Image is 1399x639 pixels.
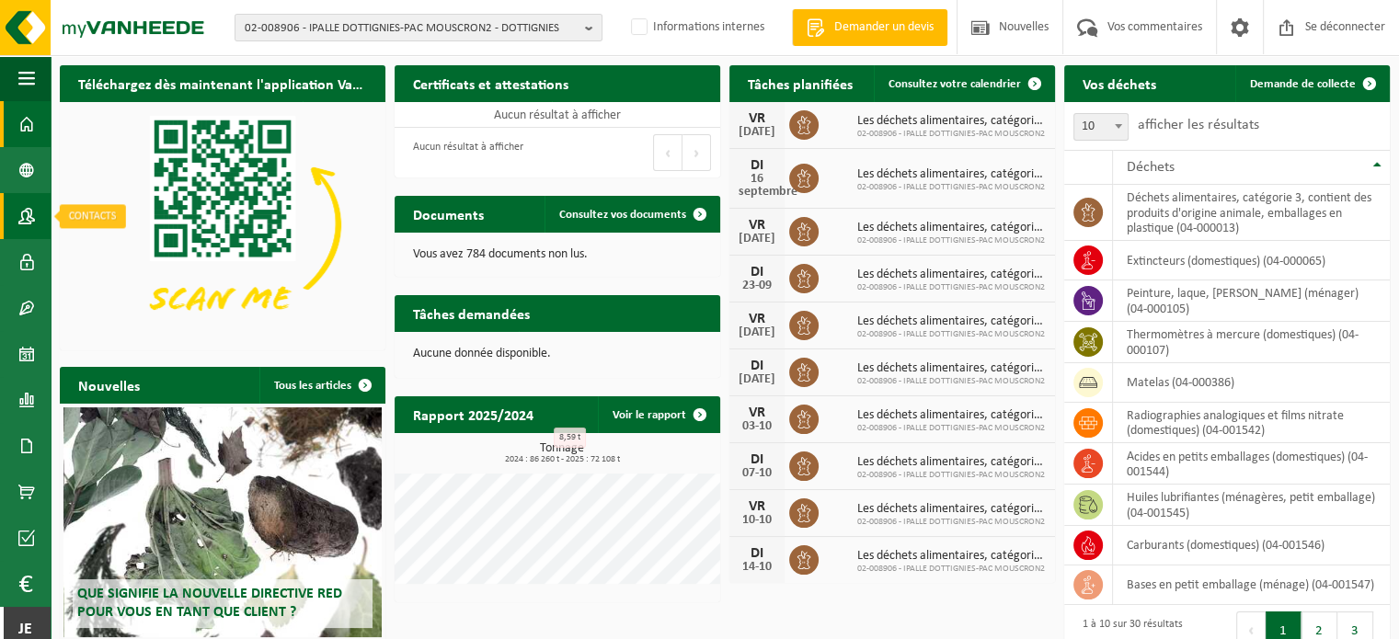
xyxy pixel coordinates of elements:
font: 23-09 [742,279,772,292]
font: matelas (04-000386) [1127,376,1234,390]
font: Les déchets alimentaires, catégorie 3, contiennent des produits d'origine animale, des plastiques... [857,455,1365,469]
font: 14-10 [742,560,772,574]
font: [DATE] [739,232,775,245]
font: 02-008906 - IPALLE DOTTIGNIES-PAC MOUSCRON2 [857,129,1045,139]
font: [DATE] [739,125,775,139]
font: VR [749,218,765,233]
font: VR [749,312,765,326]
font: je [18,621,32,638]
font: 02-008906 - IPALLE DOTTIGNIES-PAC MOUSCRON2 [857,235,1045,245]
font: Nouvelles [78,380,140,394]
font: DI [751,265,763,280]
font: Aucun résultat à afficher [494,108,621,122]
font: Documents [413,209,484,223]
font: Tâches planifiées [748,78,853,93]
font: 1 à 10 sur 30 résultats [1083,619,1183,630]
font: 02-008906 - IPALLE DOTTIGNIES-PAC MOUSCRON2 [857,517,1045,527]
font: Les déchets alimentaires, catégorie 3, contiennent des produits d'origine animale, des plastiques... [857,221,1365,234]
a: Consultez votre calendrier [874,65,1053,102]
font: huiles lubrifiantes (ménagères, petit emballage) (04-001545) [1127,491,1375,519]
font: Aucun résultat à afficher [413,142,523,153]
font: 3 [1351,624,1359,638]
font: Vous avez 784 documents non lus. [413,247,588,261]
button: 02-008906 - IPALLE DOTTIGNIES-PAC MOUSCRON2 - DOTTIGNIES [235,14,602,41]
font: carburants (domestiques) (04-001546) [1127,539,1324,553]
font: thermomètres à mercure (domestiques) (04-000107) [1127,328,1359,357]
button: Suivant [682,134,711,171]
font: 02-008906 - IPALLE DOTTIGNIES-PAC MOUSCRON2 [857,470,1045,480]
font: Tâches demandées [413,308,530,323]
font: déchets alimentaires, catégorie 3, contient des produits d'origine animale, emballages en plastiq... [1127,191,1371,235]
font: bases en petit emballage (ménage) (04-001547) [1127,578,1374,592]
a: Demande de collecte [1235,65,1388,102]
font: Voir le rapport [613,409,686,421]
font: 02-008906 - IPALLE DOTTIGNIES-PAC MOUSCRON2 [857,282,1045,292]
font: Demander un devis [834,20,934,34]
a: Consultez vos documents [545,196,718,233]
font: 02-008906 - IPALLE DOTTIGNIES-PAC MOUSCRON2 - DOTTIGNIES [245,22,559,34]
font: 1 [1279,624,1287,638]
a: Voir le rapport [598,396,718,433]
font: Les déchets alimentaires, catégorie 3, contiennent des produits d'origine animale, des plastiques... [857,549,1365,563]
font: Les déchets alimentaires, catégorie 3, contiennent des produits d'origine animale, des plastiques... [857,167,1365,181]
font: DI [751,359,763,373]
font: VR [749,111,765,126]
font: [DATE] [739,325,775,339]
font: 10 [1082,120,1095,133]
font: Consultez votre calendrier [889,78,1021,90]
a: Tous les articles [259,367,384,404]
font: Tous les articles [274,380,351,392]
font: Les déchets alimentaires, catégorie 3, contiennent des produits d'origine animale, des plastiques... [857,314,1365,328]
a: Demander un devis [792,9,947,46]
font: Tonnage [540,441,584,455]
font: 02-008906 - IPALLE DOTTIGNIES-PAC MOUSCRON2 [857,376,1045,386]
font: 10-10 [742,513,772,527]
font: peinture, laque, [PERSON_NAME] (ménager) (04-000105) [1127,287,1359,315]
font: acides en petits emballages (domestiques) (04-001544) [1127,450,1368,478]
font: afficher les résultats [1138,118,1259,132]
font: Consultez vos documents [559,209,686,221]
span: 10 [1074,114,1128,140]
font: Les déchets alimentaires, catégorie 3, contiennent des produits d'origine animale, des plastiques... [857,268,1365,281]
font: 07-10 [742,466,772,480]
font: Rapport 2025/2024 [413,409,533,424]
font: 2 [1315,624,1323,638]
font: 02-008906 - IPALLE DOTTIGNIES-PAC MOUSCRON2 [857,564,1045,574]
font: Téléchargez dès maintenant l'application Vanheede+ ! [78,78,415,93]
font: 02-008906 - IPALLE DOTTIGNIES-PAC MOUSCRON2 [857,423,1045,433]
font: DI [751,546,763,561]
font: 8,59 t [559,432,580,442]
font: 02-008906 - IPALLE DOTTIGNIES-PAC MOUSCRON2 [857,329,1045,339]
font: Se déconnecter [1305,20,1385,34]
font: DI [751,158,763,173]
font: Aucune donnée disponible. [413,347,551,360]
font: 2024 : 86 260 t - 2025 : 72 108 t [505,454,620,464]
font: extincteurs (domestiques) (04-000065) [1127,254,1325,268]
span: 10 [1073,113,1129,141]
font: Vos déchets [1083,78,1156,93]
font: DI [751,452,763,467]
font: Déchets [1127,160,1175,175]
font: VR [749,405,765,420]
font: [DATE] [739,372,775,386]
font: Demande de collecte [1250,78,1356,90]
button: Précédent [653,134,682,171]
font: 03-10 [742,419,772,433]
font: Les déchets alimentaires, catégorie 3, contiennent des produits d'origine animale, des plastiques... [857,114,1365,128]
font: Vos commentaires [1107,20,1202,34]
font: Les déchets alimentaires, catégorie 3, contiennent des produits d'origine animale, des plastiques... [857,502,1365,516]
font: Que signifie la nouvelle directive RED pour vous en tant que client ? [77,587,342,619]
font: Certificats et attestations [413,78,568,93]
font: Nouvelles [999,20,1049,34]
font: Les déchets alimentaires, catégorie 3, contiennent des produits d'origine animale, des plastiques... [857,361,1365,375]
img: Téléchargez l'application VHEPlus [60,102,385,347]
font: Informations internes [653,20,764,34]
font: Les déchets alimentaires, catégorie 3, contiennent des produits d'origine animale, des plastiques... [857,408,1365,422]
a: Que signifie la nouvelle directive RED pour vous en tant que client ? [63,407,383,637]
font: 16 septembre [739,172,797,199]
font: VR [749,499,765,514]
font: radiographies analogiques et films nitrate (domestiques) (04-001542) [1127,409,1344,438]
font: 02-008906 - IPALLE DOTTIGNIES-PAC MOUSCRON2 [857,182,1045,192]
